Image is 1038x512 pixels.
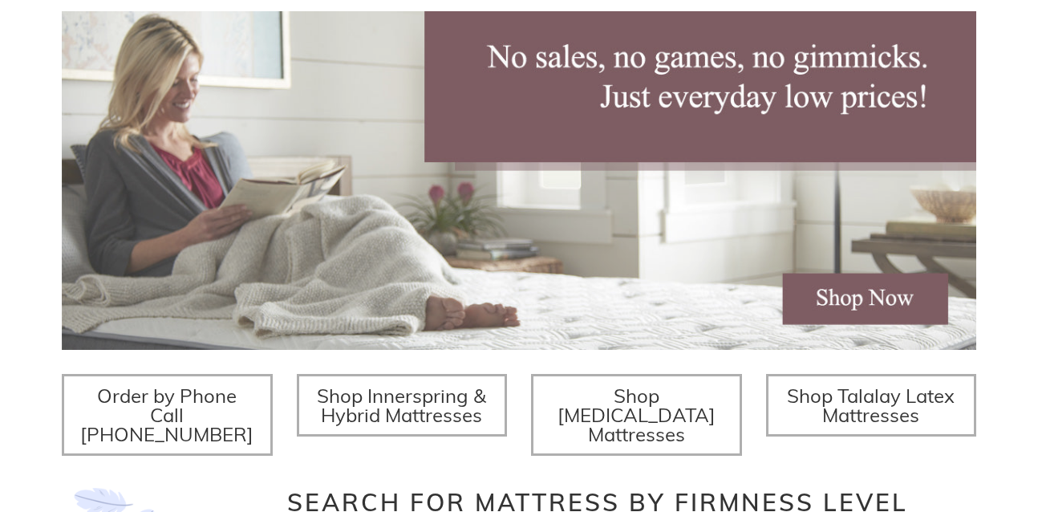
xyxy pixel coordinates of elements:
a: Shop Talalay Latex Mattresses [766,374,977,437]
span: Shop Talalay Latex Mattresses [787,384,955,427]
span: Order by Phone Call [PHONE_NUMBER] [80,384,253,446]
img: herobannermay2022-1652879215306_1200x.jpg [62,11,976,350]
span: Shop Innerspring & Hybrid Mattresses [317,384,486,427]
a: Shop [MEDICAL_DATA] Mattresses [531,374,742,456]
span: Shop [MEDICAL_DATA] Mattresses [558,384,716,446]
a: Shop Innerspring & Hybrid Mattresses [297,374,508,437]
a: Order by Phone Call [PHONE_NUMBER] [62,374,273,456]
